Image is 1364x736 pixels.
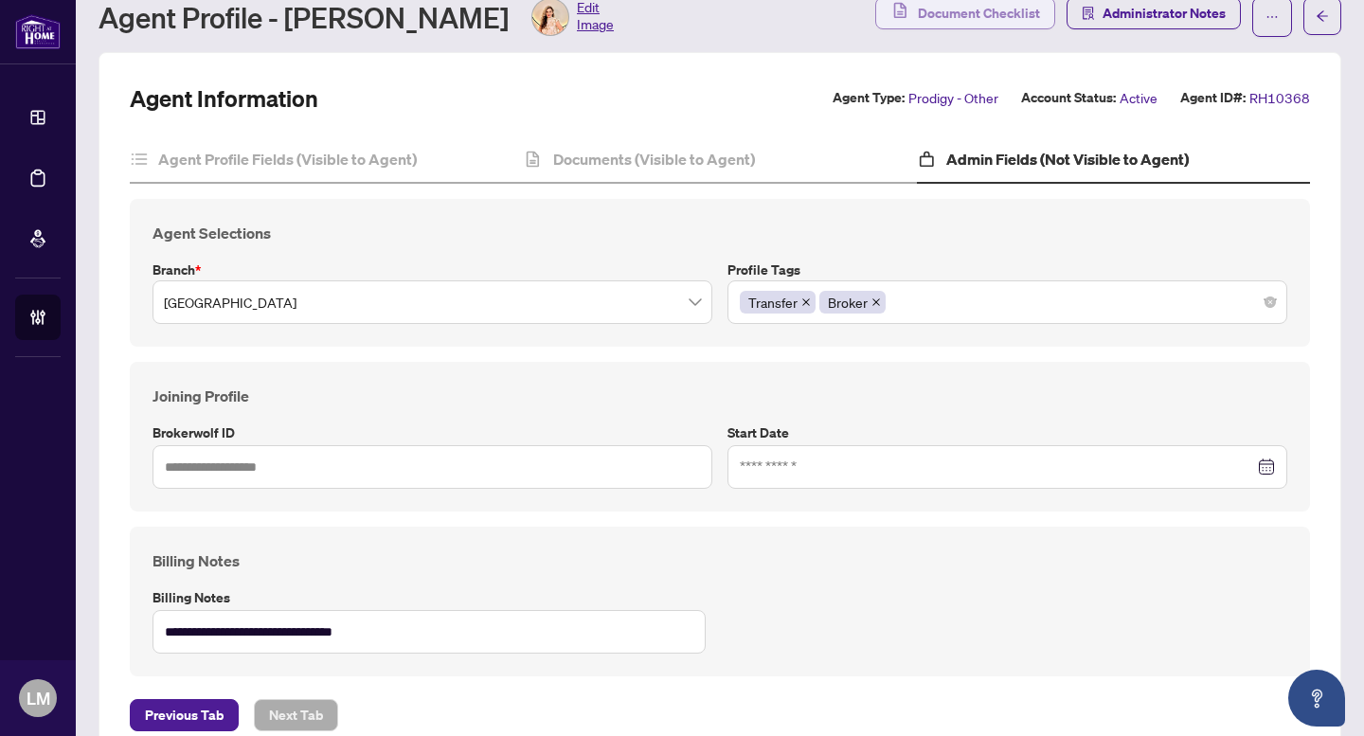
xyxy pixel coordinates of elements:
[871,297,881,307] span: close
[727,260,1287,280] label: Profile Tags
[1249,87,1310,109] span: RH10368
[145,700,224,730] span: Previous Tab
[153,222,1287,244] h4: Agent Selections
[1265,296,1276,308] span: close-circle
[1021,87,1116,109] label: Account Status:
[740,291,816,314] span: Transfer
[153,587,712,608] label: Billing Notes
[153,422,712,443] label: Brokerwolf ID
[1316,9,1329,23] span: arrow-left
[1082,7,1095,20] span: solution
[801,297,811,307] span: close
[130,83,318,114] h2: Agent Information
[254,699,338,731] button: Next Tab
[1288,670,1345,727] button: Open asap
[153,549,1287,572] h4: Billing Notes
[553,148,755,171] h4: Documents (Visible to Agent)
[27,685,50,711] span: LM
[748,292,798,313] span: Transfer
[1265,10,1279,24] span: ellipsis
[833,87,905,109] label: Agent Type:
[946,148,1189,171] h4: Admin Fields (Not Visible to Agent)
[819,291,886,314] span: Broker
[15,14,61,49] img: logo
[1120,87,1158,109] span: Active
[1180,87,1246,109] label: Agent ID#:
[153,260,712,280] label: Branch
[153,385,1287,407] h4: Joining Profile
[164,284,701,320] span: Burlington
[727,422,1287,443] label: Start Date
[158,148,417,171] h4: Agent Profile Fields (Visible to Agent)
[130,699,239,731] button: Previous Tab
[908,87,998,109] span: Prodigy - Other
[828,292,868,313] span: Broker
